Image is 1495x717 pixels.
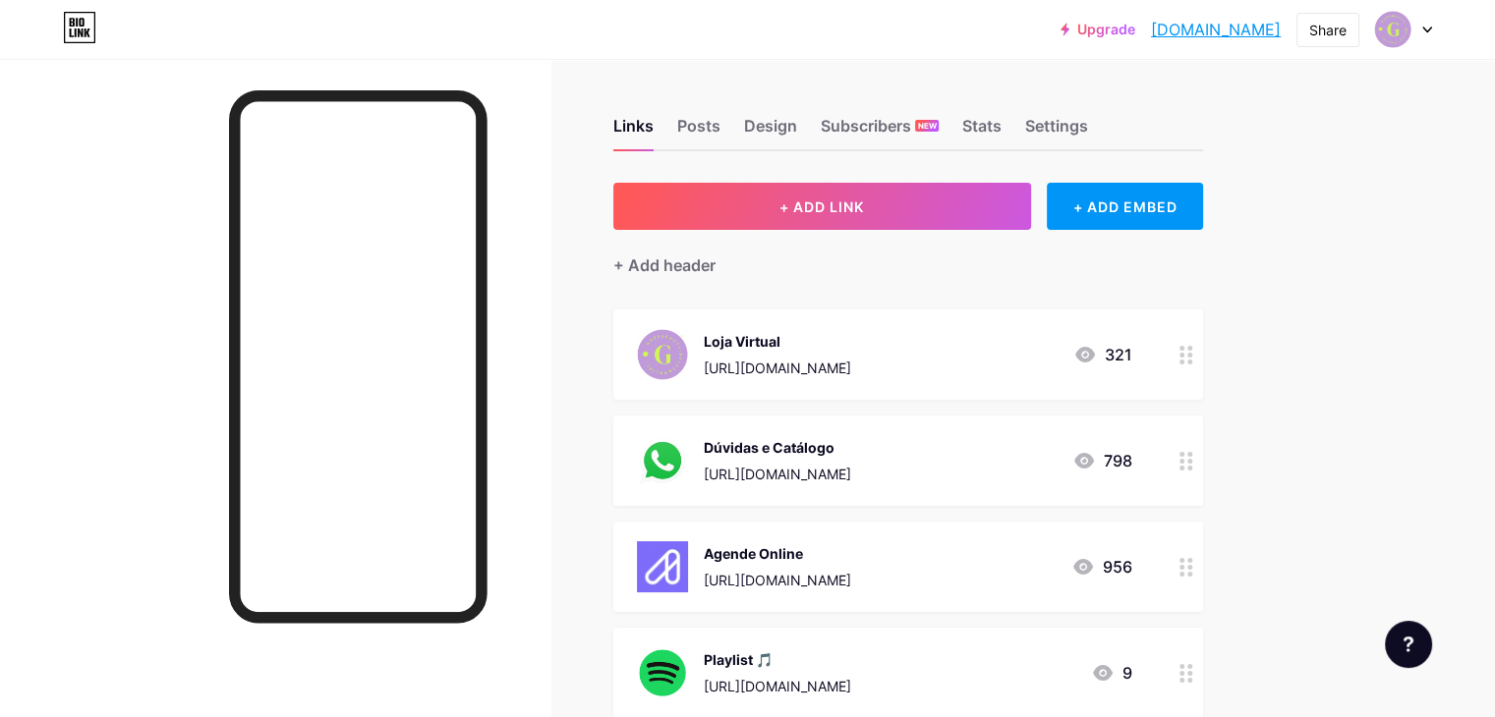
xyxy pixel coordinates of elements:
img: tab_domain_overview_orange.svg [82,114,97,130]
img: Dúvidas e Catálogo [637,435,688,486]
div: Subscribers [821,114,939,149]
div: Links [613,114,654,149]
img: Playlist 🎵 [637,647,688,698]
div: Stats [962,114,1002,149]
a: [DOMAIN_NAME] [1151,18,1281,41]
a: Upgrade [1061,22,1135,37]
div: 956 [1071,555,1132,579]
div: 798 [1072,449,1132,472]
div: Dúvidas e Catálogo [704,437,851,458]
div: Design [744,114,797,149]
div: [URL][DOMAIN_NAME] [704,464,851,484]
div: [URL][DOMAIN_NAME] [704,676,851,696]
div: [PERSON_NAME]: [DOMAIN_NAME] [51,51,281,67]
div: [URL][DOMAIN_NAME] [704,570,851,590]
button: + ADD LINK [613,183,1031,230]
span: + ADD LINK [779,198,864,215]
div: + ADD EMBED [1047,183,1203,230]
div: Agende Online [704,543,851,564]
div: + Add header [613,253,716,277]
div: Playlist 🎵 [704,649,851,670]
div: Loja Virtual [704,331,851,352]
div: 9 [1091,661,1132,685]
img: Loja Virtual [637,329,688,380]
img: logo_orange.svg [31,31,47,47]
img: Gabis Cardoso [1374,11,1411,48]
div: [URL][DOMAIN_NAME] [704,358,851,378]
div: 321 [1073,343,1132,366]
div: Posts [677,114,720,149]
img: tab_keywords_by_traffic_grey.svg [207,114,223,130]
span: NEW [918,120,937,132]
div: v 4.0.25 [55,31,96,47]
div: Settings [1025,114,1088,149]
div: Palavras-chave [229,116,316,129]
div: Share [1309,20,1347,40]
div: Domínio [103,116,150,129]
img: Agende Online [637,541,688,592]
img: website_grey.svg [31,51,47,67]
